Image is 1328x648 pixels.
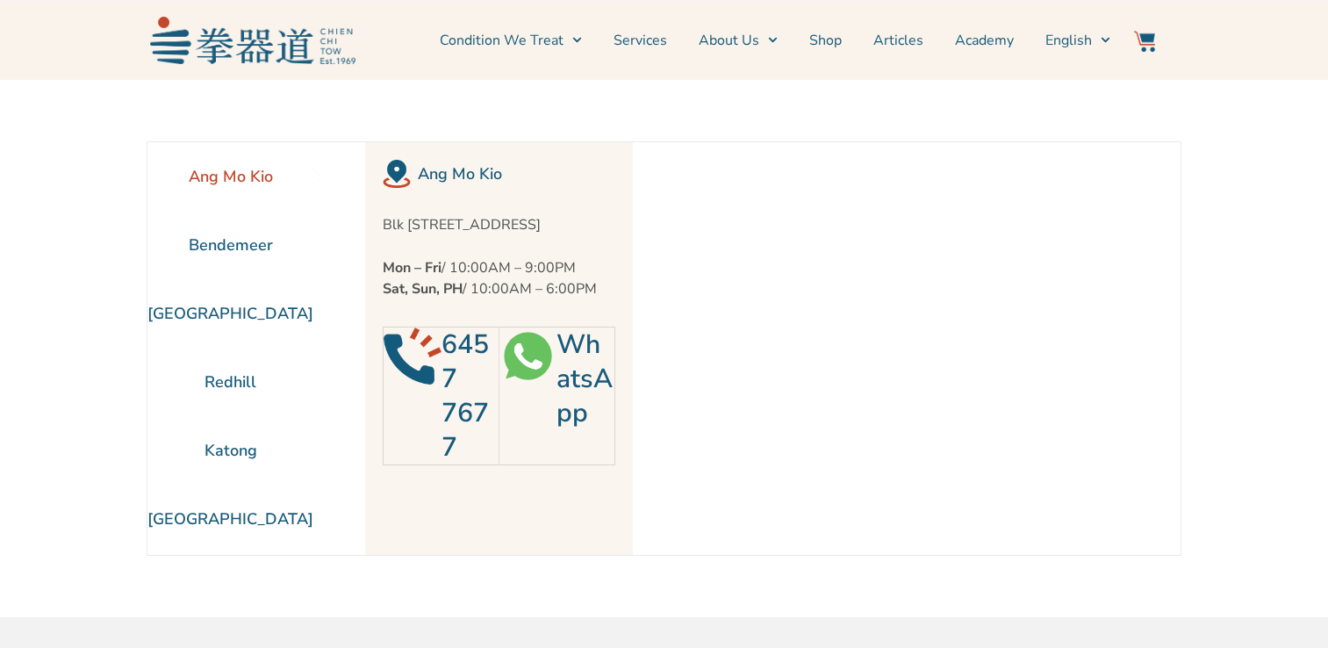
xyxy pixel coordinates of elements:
[699,18,778,62] a: About Us
[873,18,923,62] a: Articles
[809,18,842,62] a: Shop
[614,18,667,62] a: Services
[1045,18,1110,62] a: English
[383,257,615,299] p: / 10:00AM – 9:00PM / 10:00AM – 6:00PM
[383,214,615,235] p: Blk [STREET_ADDRESS]
[556,327,613,431] a: WhatsApp
[955,18,1014,62] a: Academy
[418,162,615,186] h2: Ang Mo Kio
[441,327,489,465] a: 6457 7677
[383,258,441,277] strong: Mon – Fri
[383,279,463,299] strong: Sat, Sun, PH
[440,18,582,62] a: Condition We Treat
[364,18,1110,62] nav: Menu
[1045,30,1092,51] span: English
[633,142,1130,555] iframe: Chien Chi Tow Healthcare Ang Mo Kio
[1134,31,1155,52] img: Website Icon-03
